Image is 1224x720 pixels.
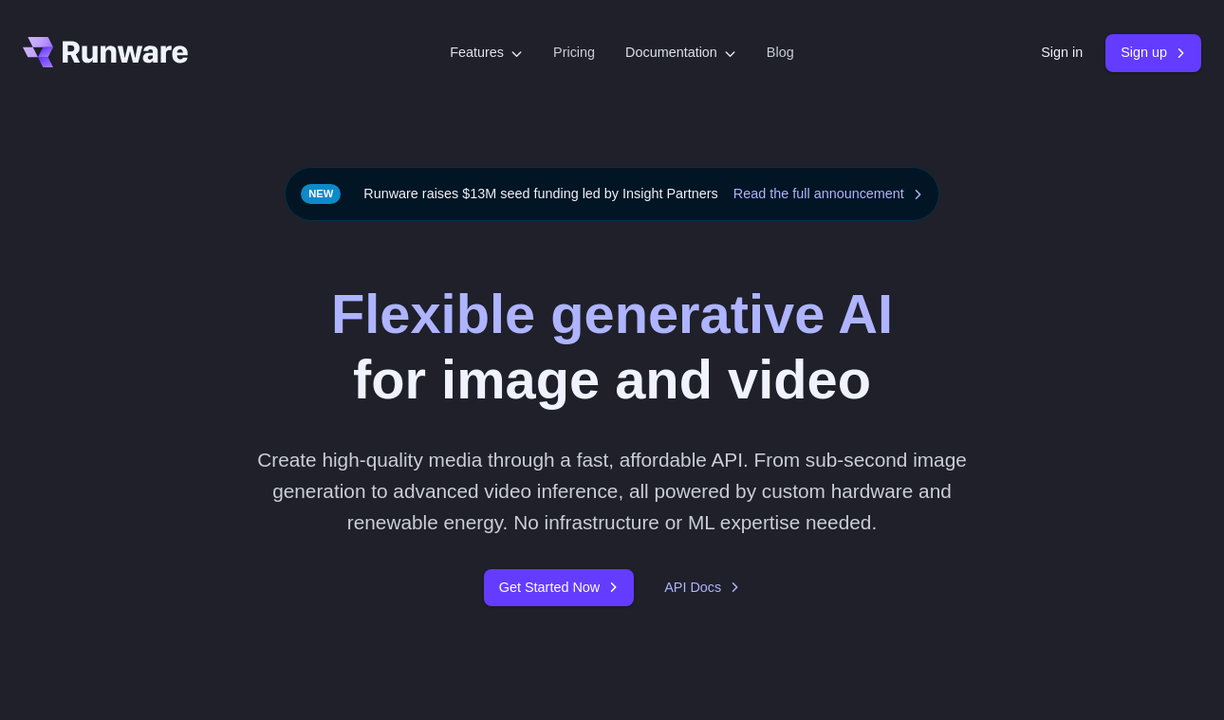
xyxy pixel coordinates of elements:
[733,183,923,205] a: Read the full announcement
[331,282,893,414] h1: for image and video
[1105,34,1201,71] a: Sign up
[1041,42,1083,64] a: Sign in
[767,42,794,64] a: Blog
[331,284,893,344] strong: Flexible generative AI
[235,444,990,539] p: Create high-quality media through a fast, affordable API. From sub-second image generation to adv...
[664,577,740,599] a: API Docs
[484,569,634,606] a: Get Started Now
[625,42,736,64] label: Documentation
[285,167,939,221] div: Runware raises $13M seed funding led by Insight Partners
[450,42,523,64] label: Features
[23,37,188,67] a: Go to /
[553,42,595,64] a: Pricing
